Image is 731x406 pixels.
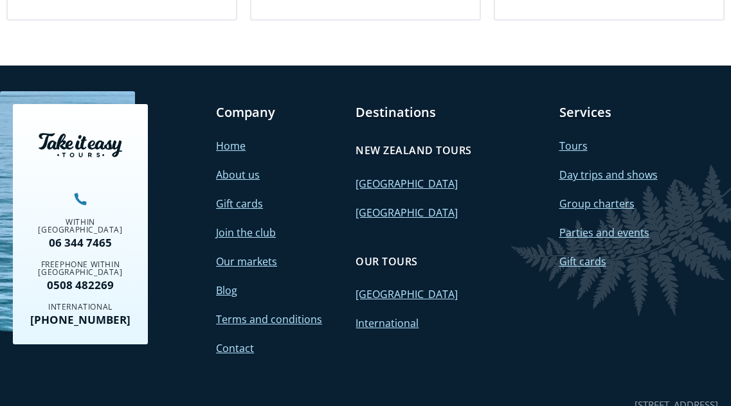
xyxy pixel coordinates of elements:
[559,197,635,211] a: Group charters
[356,287,458,301] a: [GEOGRAPHIC_DATA]
[559,254,606,269] a: Gift cards
[23,237,138,248] a: 06 344 7465
[356,143,471,157] h4: New Zealand tours
[356,137,471,164] a: New Zealand tours
[356,254,417,269] h4: Our tours
[216,197,263,211] a: Gift cards
[356,206,458,220] a: [GEOGRAPHIC_DATA]
[559,168,658,182] a: Day trips and shows
[216,254,277,269] a: Our markets
[23,314,138,325] a: [PHONE_NUMBER]
[23,218,138,234] div: Within [GEOGRAPHIC_DATA]
[216,341,254,355] a: Contact
[216,283,237,297] a: Blog
[559,225,649,240] a: Parties and events
[216,312,322,326] a: Terms and conditions
[39,133,122,157] img: Take it easy tours
[23,279,138,290] a: 0508 482269
[216,225,276,240] a: Join the club
[356,177,458,191] a: [GEOGRAPHIC_DATA]
[216,168,260,182] a: About us
[216,139,246,153] a: Home
[216,104,343,121] h3: Company
[356,248,417,275] a: Our tours
[356,104,436,121] a: Destinations
[23,303,138,311] div: International
[559,104,611,121] a: Services
[13,104,718,358] nav: Footer
[559,139,588,153] a: Tours
[356,316,419,330] a: International
[23,261,138,276] div: Freephone within [GEOGRAPHIC_DATA]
